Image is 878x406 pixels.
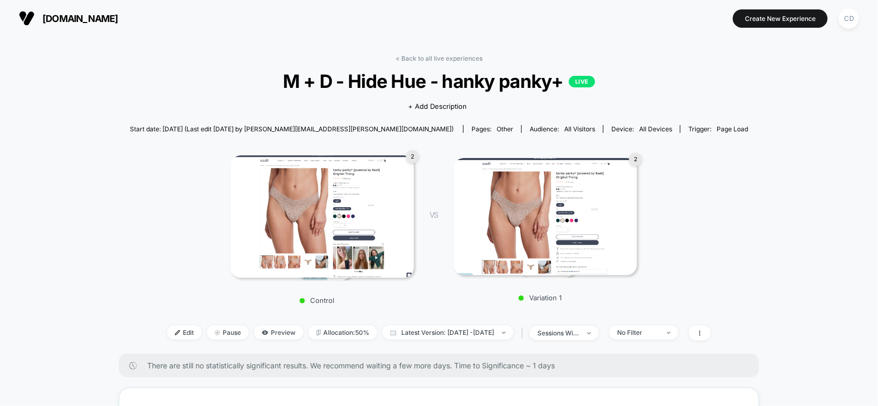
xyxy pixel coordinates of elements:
[448,294,632,302] p: Variation 1
[519,325,530,341] span: |
[167,325,202,340] span: Edit
[587,332,591,334] img: end
[225,296,409,304] p: Control
[717,125,748,133] span: Page Load
[564,125,595,133] span: All Visitors
[629,153,642,166] div: 2
[408,101,467,112] span: + Add Description
[530,125,595,133] div: Audience:
[667,332,671,334] img: end
[231,155,414,278] img: Control main
[147,361,738,370] span: There are still no statistically significant results. We recommend waiting a few more days . Time...
[309,325,377,340] span: Allocation: 50%
[19,10,35,26] img: Visually logo
[161,70,717,92] span: M + D - Hide Hue - hanky panky+
[497,125,513,133] span: other
[688,125,748,133] div: Trigger:
[175,330,180,335] img: edit
[396,54,482,62] a: < Back to all live experiences
[603,125,680,133] span: Device:
[471,125,513,133] div: Pages:
[733,9,828,28] button: Create New Experience
[130,125,454,133] span: Start date: [DATE] (Last edit [DATE] by [PERSON_NAME][EMAIL_ADDRESS][PERSON_NAME][DOMAIN_NAME])
[454,158,637,275] img: Variation 1 main
[16,10,122,27] button: [DOMAIN_NAME]
[406,150,419,163] div: 2
[207,325,249,340] span: Pause
[502,332,506,334] img: end
[382,325,513,340] span: Latest Version: [DATE] - [DATE]
[390,330,396,335] img: calendar
[215,330,220,335] img: end
[42,13,118,24] span: [DOMAIN_NAME]
[316,330,321,335] img: rebalance
[839,8,859,29] div: CD
[639,125,672,133] span: all devices
[254,325,303,340] span: Preview
[537,329,579,337] div: sessions with impression
[836,8,862,29] button: CD
[617,329,659,336] div: No Filter
[430,210,438,219] span: VS
[569,76,595,87] p: LIVE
